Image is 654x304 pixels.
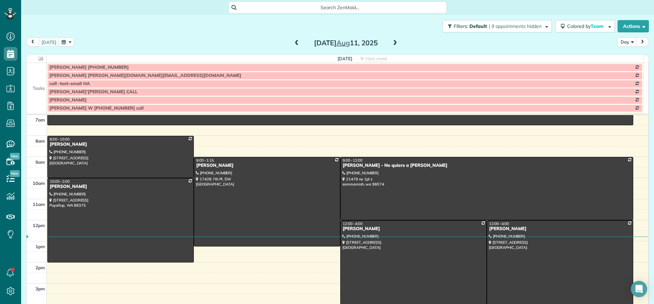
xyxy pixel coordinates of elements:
span: Colored by [567,23,606,29]
span: [PERSON_NAME] [49,97,87,103]
span: 3pm [35,286,45,291]
span: 9am [35,159,45,165]
span: 9:00 - 1:15 [196,158,214,163]
span: Filters: [454,23,468,29]
button: Filters: Default | 9 appointments hidden [442,20,552,32]
span: call -text-email HA [49,81,90,86]
span: [PERSON_NAME]'[PERSON_NAME] CALL [49,89,138,95]
button: Day [618,37,637,47]
a: Filters: Default | 9 appointments hidden [439,20,552,32]
div: [PERSON_NAME] [489,226,631,232]
span: 11am [33,202,45,207]
span: Aug [337,38,350,47]
button: [DATE] [38,37,59,47]
h2: [DATE] 11, 2025 [303,39,388,47]
div: [PERSON_NAME] [49,184,192,190]
button: next [636,37,649,47]
span: 12:00 - 4:00 [343,221,362,226]
div: [PERSON_NAME] [196,163,338,169]
span: [DATE] [338,56,352,61]
span: 10am [33,180,45,186]
div: [PERSON_NAME] [49,142,192,147]
span: [PERSON_NAME] [PHONE_NUMBER] [49,65,129,70]
button: Colored byTeam [555,20,615,32]
span: 12pm [33,223,45,228]
span: | 9 appointments hidden [489,23,542,29]
span: Default [469,23,487,29]
span: 9:00 - 12:00 [343,158,362,163]
div: [PERSON_NAME] [342,226,485,232]
span: 2pm [35,265,45,270]
span: 1pm [35,244,45,249]
div: Open Intercom Messenger [631,281,647,297]
button: prev [26,37,39,47]
span: Team [591,23,605,29]
span: New [10,170,20,177]
span: 12:00 - 4:00 [489,221,509,226]
span: 8am [35,138,45,144]
span: 10:00 - 2:00 [50,179,69,184]
span: [PERSON_NAME] W [PHONE_NUMBER] call [49,106,143,111]
button: Actions [618,20,649,32]
span: View week [365,56,387,61]
span: 8:00 - 10:00 [50,137,69,142]
span: New [10,153,20,160]
span: [PERSON_NAME] [PERSON_NAME][DOMAIN_NAME][EMAIL_ADDRESS][DOMAIN_NAME] [49,73,241,78]
span: 7am [35,117,45,123]
div: [PERSON_NAME] - No quiere a [PERSON_NAME] [342,163,631,169]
